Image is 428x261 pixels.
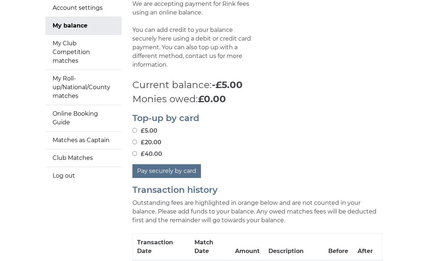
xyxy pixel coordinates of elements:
a: My balance [45,17,122,34]
label: £5.00 [132,127,157,135]
a: Matches as Captain [45,132,122,149]
a: Club Matches [45,149,122,167]
p: Outstanding fees are highlighted in orange below and are not counted in your balance. Please add ... [132,199,383,225]
strong: -£5.00 [212,79,243,91]
a: Log out [45,167,122,185]
input: £20.00 [132,140,137,144]
p: Monies owed: [132,92,383,106]
button: Pay securely by card [132,164,201,178]
input: £5.00 [132,128,137,133]
th: Description [264,233,324,260]
label: £40.00 [132,150,162,158]
th: Match Date [190,233,231,260]
a: My Roll-up/National/County matches [45,70,122,105]
th: Before [324,233,353,260]
input: £40.00 [132,151,137,156]
th: Amount [231,233,264,260]
th: After [353,233,383,260]
h2: Transaction history [132,185,383,195]
h2: Top-up by card [132,113,383,123]
label: £20.00 [132,138,161,147]
strong: £0.00 [198,93,226,105]
a: Online Booking Guide [45,105,122,131]
p: Current balance: [132,78,383,92]
a: My Club Competition matches [45,35,122,70]
th: Transaction Date [133,233,190,260]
